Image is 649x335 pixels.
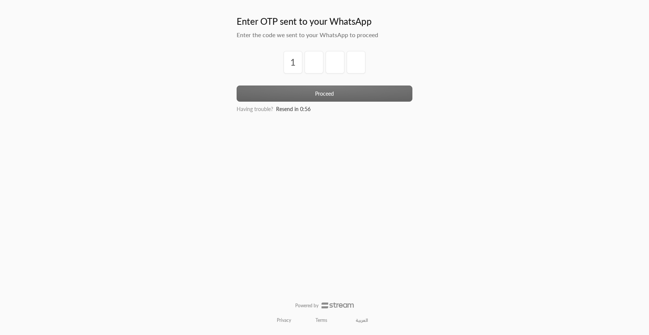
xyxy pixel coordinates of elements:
[352,314,372,326] a: العربية
[237,106,273,112] span: Having trouble?
[295,303,318,309] p: Powered by
[237,30,412,39] h5: Enter the code we sent to your WhatsApp to proceed
[276,106,311,112] span: Resend in 0:56
[315,317,327,323] a: Terms
[237,15,412,27] h3: Enter OTP sent to your WhatsApp
[277,317,291,323] a: Privacy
